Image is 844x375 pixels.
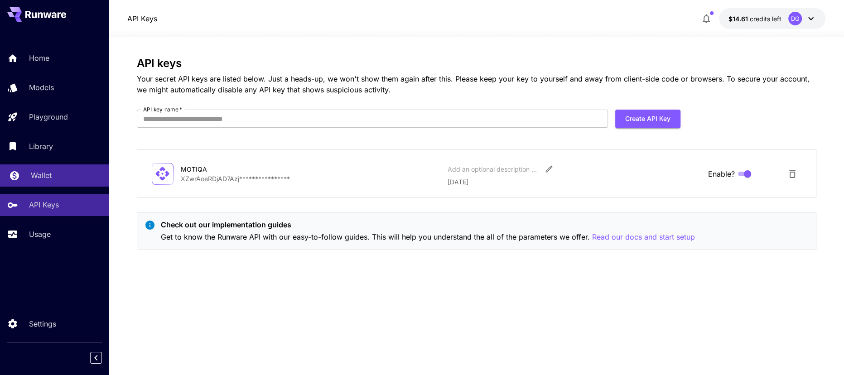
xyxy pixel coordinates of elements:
[31,170,52,181] p: Wallet
[90,352,102,364] button: Collapse sidebar
[29,318,56,329] p: Settings
[783,165,801,183] button: Delete API Key
[127,13,157,24] a: API Keys
[161,231,695,243] p: Get to know the Runware API with our easy-to-follow guides. This will help you understand the all...
[181,164,271,174] div: MOTIQA
[615,110,680,128] button: Create API Key
[143,106,182,113] label: API key name
[448,164,538,174] div: Add an optional description or comment
[29,141,53,152] p: Library
[448,177,700,187] p: [DATE]
[749,15,781,23] span: credits left
[29,111,68,122] p: Playground
[97,350,109,366] div: Collapse sidebar
[29,82,54,93] p: Models
[137,57,816,70] h3: API keys
[29,229,51,240] p: Usage
[719,8,825,29] button: $14.60912DG
[137,73,816,95] p: Your secret API keys are listed below. Just a heads-up, we won't show them again after this. Plea...
[592,231,695,243] button: Read our docs and start setup
[788,12,802,25] div: DG
[29,199,59,210] p: API Keys
[728,14,781,24] div: $14.60912
[161,219,695,230] p: Check out our implementation guides
[541,161,557,177] button: Edit
[708,168,735,179] span: Enable?
[728,15,749,23] span: $14.61
[29,53,49,63] p: Home
[127,13,157,24] nav: breadcrumb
